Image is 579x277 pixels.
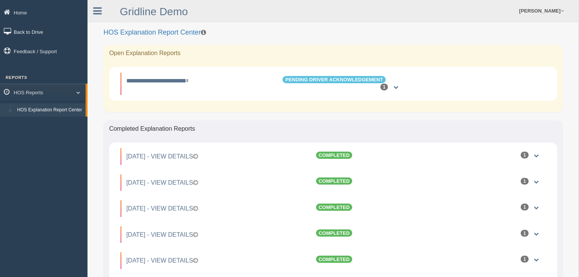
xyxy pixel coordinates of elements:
a: [DATE] - View Details [126,179,198,186]
div: 1 [380,84,388,90]
div: 1 [521,152,529,158]
div: 1 [521,178,529,185]
div: 1 [521,256,529,263]
a: [DATE] - View Details [126,153,198,160]
span: Completed [316,256,353,263]
div: Completed Explanation Reports [103,120,563,137]
a: [DATE] - View Details [126,205,198,212]
div: Open Explanation Reports [103,45,563,62]
div: 1 [521,230,529,237]
span: Completed [316,204,353,211]
a: [DATE] - View Details [126,257,198,264]
a: [DATE] - View Details [126,231,198,238]
h2: HOS Explanation Report Center [103,29,563,36]
a: Gridline Demo [120,6,188,17]
span: Completed [316,152,353,159]
span: Pending Driver Acknowledgement [283,76,386,83]
a: HOS Explanation Report Center [14,103,86,117]
div: 1 [521,204,529,211]
span: Completed [316,177,353,185]
span: Completed [316,230,353,237]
